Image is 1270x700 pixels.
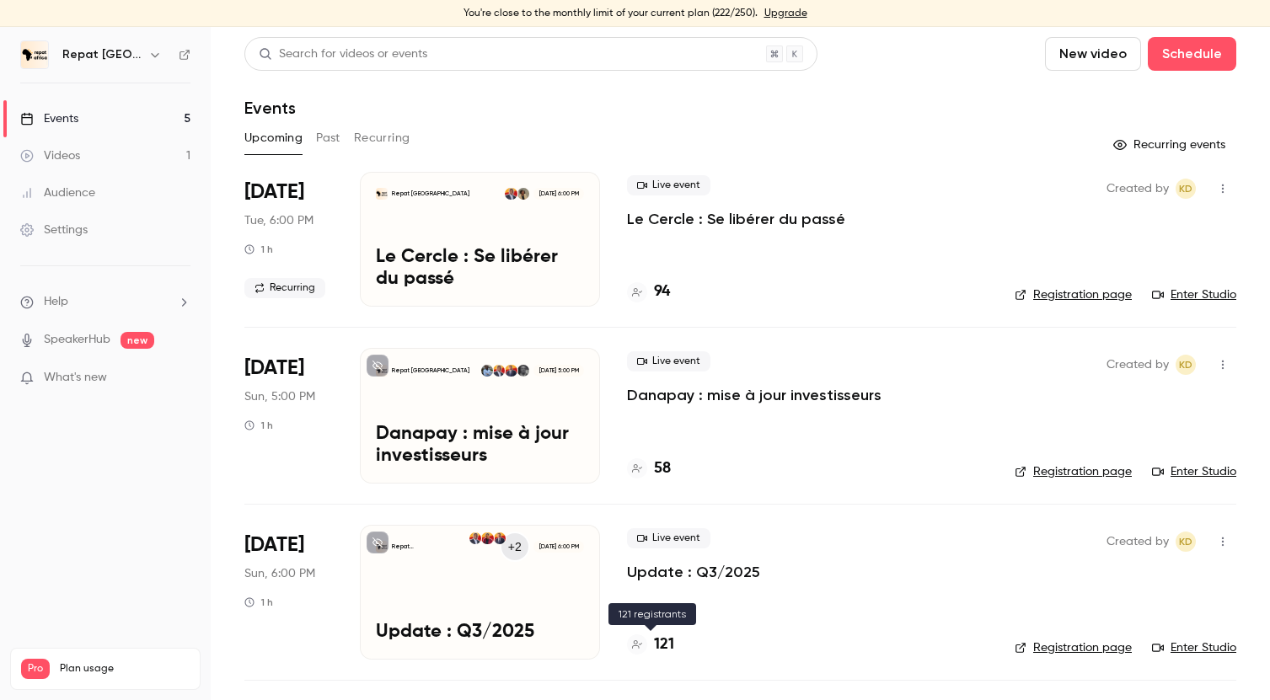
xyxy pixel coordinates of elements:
[1179,355,1192,375] span: KD
[1107,355,1169,375] span: Created by
[627,633,674,656] a: 121
[1176,532,1196,552] span: Kara Diaby
[764,7,807,20] a: Upgrade
[244,98,296,118] h1: Events
[533,365,583,377] span: [DATE] 5:00 PM
[494,532,506,544] img: Mounir Telkass
[627,209,845,229] a: Le Cercle : Se libérer du passé
[1176,179,1196,199] span: Kara Diaby
[493,365,505,377] img: Kara Diaby
[1045,37,1141,71] button: New video
[1107,532,1169,552] span: Created by
[1176,355,1196,375] span: Kara Diaby
[627,175,710,195] span: Live event
[1106,131,1236,158] button: Recurring events
[244,419,273,432] div: 1 h
[244,172,333,307] div: Sep 23 Tue, 8:00 PM (Europe/Paris)
[21,41,48,68] img: Repat Africa
[627,351,710,371] span: Live event
[244,243,273,256] div: 1 h
[1152,639,1236,656] a: Enter Studio
[533,541,583,553] span: [DATE] 6:00 PM
[20,184,95,201] div: Audience
[505,188,517,200] img: Kara Diaby
[627,385,881,405] a: Danapay : mise à jour investisseurs
[1148,37,1236,71] button: Schedule
[121,332,154,349] span: new
[259,45,427,63] div: Search for videos or events
[316,125,340,152] button: Past
[360,172,600,307] a: Le Cercle : Se libérer du passéRepat [GEOGRAPHIC_DATA]Oumou DiarissoKara Diaby[DATE] 6:00 PMLe Ce...
[244,525,333,660] div: Sep 28 Sun, 8:00 PM (Europe/Brussels)
[1152,286,1236,303] a: Enter Studio
[481,532,493,544] img: Fatoumata Dia
[244,278,325,298] span: Recurring
[21,659,50,679] span: Pro
[376,424,584,468] p: Danapay : mise à jour investisseurs
[62,46,142,63] h6: Repat [GEOGRAPHIC_DATA]
[533,188,583,200] span: [DATE] 6:00 PM
[354,125,410,152] button: Recurring
[60,662,190,676] span: Plan usage
[654,457,671,480] h4: 58
[627,562,760,582] a: Update : Q3/2025
[244,532,304,558] span: [DATE]
[244,565,315,582] span: Sun, 6:00 PM
[505,365,517,377] img: Mounir Telkass
[20,222,88,238] div: Settings
[654,281,670,303] h4: 94
[20,293,190,311] li: help-dropdown-opener
[469,532,481,544] img: Kara Diaby
[244,125,303,152] button: Upcoming
[1015,463,1132,480] a: Registration page
[244,179,304,206] span: [DATE]
[44,369,107,387] span: What's new
[517,188,529,200] img: Oumou Diarisso
[1179,179,1192,199] span: KD
[392,366,469,375] p: Repat [GEOGRAPHIC_DATA]
[627,528,710,548] span: Live event
[244,348,333,483] div: Sep 28 Sun, 7:00 PM (Europe/Paris)
[481,365,493,377] img: Demba Dembele
[392,542,469,551] p: Repat [GEOGRAPHIC_DATA]
[376,622,584,644] p: Update : Q3/2025
[244,596,273,609] div: 1 h
[627,457,671,480] a: 58
[170,371,190,386] iframe: Noticeable Trigger
[376,247,584,291] p: Le Cercle : Se libérer du passé
[1015,286,1132,303] a: Registration page
[1015,639,1132,656] a: Registration page
[500,532,530,562] div: +2
[1152,463,1236,480] a: Enter Studio
[654,633,674,656] h4: 121
[627,281,670,303] a: 94
[376,188,388,200] img: Le Cercle : Se libérer du passé
[20,147,80,164] div: Videos
[20,110,78,127] div: Events
[1107,179,1169,199] span: Created by
[392,190,469,198] p: Repat [GEOGRAPHIC_DATA]
[244,388,315,405] span: Sun, 5:00 PM
[1179,532,1192,552] span: KD
[44,293,68,311] span: Help
[360,348,600,483] a: Danapay : mise à jour investisseursRepat [GEOGRAPHIC_DATA]Moussa DembeleMounir TelkassKara DiabyD...
[44,331,110,349] a: SpeakerHub
[244,355,304,382] span: [DATE]
[517,365,529,377] img: Moussa Dembele
[360,525,600,660] a: Update : Q3/2025Repat [GEOGRAPHIC_DATA]+2Mounir TelkassFatoumata DiaKara Diaby[DATE] 6:00 PMUpdat...
[244,212,313,229] span: Tue, 6:00 PM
